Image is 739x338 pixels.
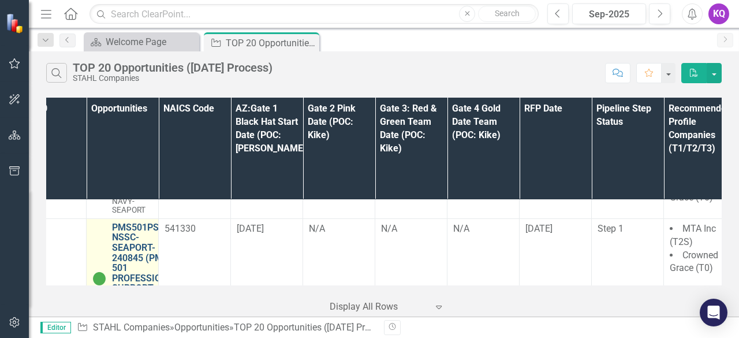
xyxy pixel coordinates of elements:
[226,36,316,50] div: TOP 20 Opportunities ([DATE] Process)
[73,61,273,74] div: TOP 20 Opportunities ([DATE] Process)
[174,322,229,333] a: Opportunities
[93,322,170,333] a: STAHL Companies
[112,196,145,214] span: NAVY-SEAPORT
[309,222,369,236] div: N/A
[525,223,553,234] span: [DATE]
[495,9,520,18] span: Search
[447,218,520,338] td: Double-Click to Edit
[708,3,729,24] button: KQ
[87,218,159,338] td: Double-Click to Edit Right Click for Context Menu
[576,8,642,21] div: Sep-2025
[375,218,447,338] td: Double-Click to Edit
[112,222,179,324] a: PMS501PSS-NSSC-SEAPORT-240845 (PMS 501 PROFESSIONAL SUPPORT SERVICES (SEAPORT NXG))
[106,35,196,49] div: Welcome Page
[89,4,539,24] input: Search ClearPoint...
[453,222,513,236] div: N/A
[381,222,441,236] div: N/A
[231,218,303,338] td: Double-Click to Edit
[670,223,716,247] span: MTA Inc (T2S)
[670,250,718,274] span: Crowned Grace (T0)
[77,321,375,335] div: » »
[73,74,273,83] div: STAHL Companies
[159,218,231,338] td: Double-Click to Edit
[520,218,592,338] td: Double-Click to Edit
[6,13,26,34] img: ClearPoint Strategy
[592,218,664,338] td: Double-Click to Edit
[598,223,624,234] span: Step 1
[14,218,87,338] td: Double-Click to Edit
[237,223,264,234] span: [DATE]
[303,218,375,338] td: Double-Click to Edit
[700,299,727,326] div: Open Intercom Messenger
[572,3,646,24] button: Sep-2025
[92,272,106,285] img: Active
[40,322,71,333] span: Editor
[664,218,736,338] td: Double-Click to Edit
[234,322,392,333] div: TOP 20 Opportunities ([DATE] Process)
[670,179,718,203] span: Crowned Grace (T0)
[165,223,196,234] span: 541330
[478,6,536,22] button: Search
[87,35,196,49] a: Welcome Page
